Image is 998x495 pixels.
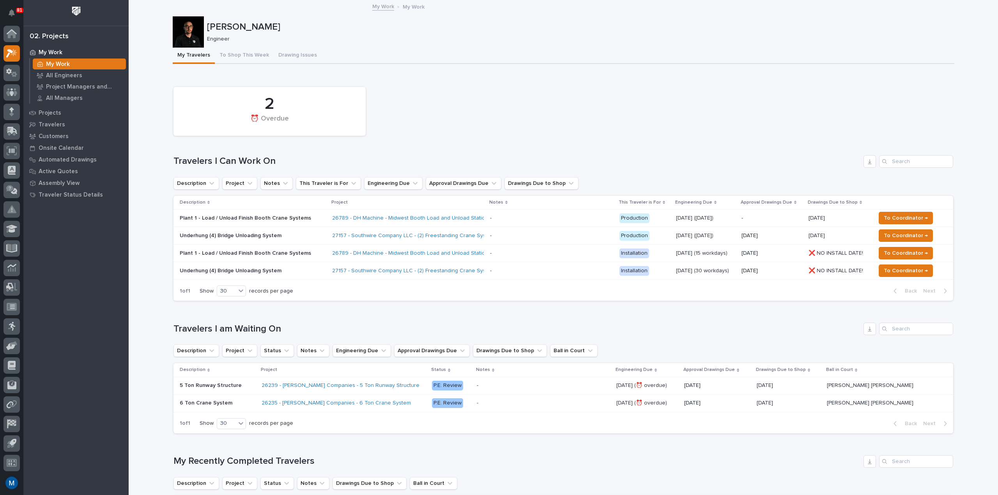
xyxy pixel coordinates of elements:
[180,365,205,374] p: Description
[173,245,953,262] tr: Plant 1 - Load / Unload Finish Booth Crane Systems26789 - DH Machine - Midwest Booth Load and Unl...
[923,287,940,295] span: Next
[473,344,547,357] button: Drawings Due to Shop
[490,268,492,274] div: -
[676,268,735,274] p: [DATE] (30 workdays)
[364,177,423,190] button: Engineering Due
[173,456,860,467] h1: My Recently Completed Travelers
[757,381,775,389] p: [DATE]
[17,7,22,13] p: 81
[39,121,65,128] p: Travelers
[616,398,669,406] p: [DATE] (⏰ overdue)
[222,477,257,490] button: Project
[4,475,20,491] button: users-avatar
[920,420,953,427] button: Next
[923,420,940,427] span: Next
[173,477,219,490] button: Description
[173,344,219,357] button: Description
[879,155,953,168] input: Search
[180,232,316,239] p: Underhung (4) Bridge Unloading System
[46,95,83,102] p: All Managers
[332,268,498,274] a: 27157 - Southwire Company LLC - (2) Freestanding Crane Systems
[23,165,129,177] a: Active Quotes
[879,455,953,468] input: Search
[879,323,953,335] div: Search
[741,268,802,274] p: [DATE]
[180,381,243,389] p: 5 Ton Runway Structure
[200,288,214,295] p: Show
[297,477,329,490] button: Notes
[260,477,294,490] button: Status
[410,477,457,490] button: Ball in Court
[23,189,129,200] a: Traveler Status Details
[39,168,78,175] p: Active Quotes
[879,247,933,259] button: To Coordinator →
[30,32,69,41] div: 02. Projects
[333,344,391,357] button: Engineering Due
[476,365,490,374] p: Notes
[39,180,80,187] p: Assembly View
[619,231,649,241] div: Production
[741,232,802,239] p: [DATE]
[260,344,294,357] button: Status
[215,48,274,64] button: To Shop This Week
[887,287,920,295] button: Back
[23,142,129,154] a: Onsite Calendar
[684,400,750,406] p: [DATE]
[297,344,329,357] button: Notes
[827,398,915,406] p: [PERSON_NAME] [PERSON_NAME]
[884,213,928,223] span: To Coordinator →
[274,48,322,64] button: Drawing Issues
[39,145,84,152] p: Onsite Calendar
[477,400,478,406] div: -
[331,198,348,207] p: Project
[200,420,214,427] p: Show
[741,215,802,222] p: -
[884,248,928,258] span: To Coordinator →
[826,365,853,374] p: Ball in Court
[477,382,478,389] div: -
[30,92,129,103] a: All Managers
[900,287,917,295] span: Back
[809,213,826,222] p: [DATE]
[249,288,293,295] p: records per page
[260,177,293,190] button: Notes
[676,250,735,257] p: [DATE] (15 workdays)
[426,177,501,190] button: Approval Drawings Due
[30,81,129,92] a: Project Managers and Engineers
[333,477,407,490] button: Drawings Due to Shop
[619,248,649,258] div: Installation
[173,227,953,245] tr: Underhung (4) Bridge Unloading System27157 - Southwire Company LLC - (2) Freestanding Crane Syste...
[884,266,928,275] span: To Coordinator →
[619,198,661,207] p: This Traveler is For
[296,177,361,190] button: This Traveler is For
[23,154,129,165] a: Automated Drawings
[827,381,915,389] p: [PERSON_NAME] [PERSON_NAME]
[39,192,103,199] p: Traveler Status Details
[69,4,83,18] img: Workspace Logo
[222,344,257,357] button: Project
[173,414,196,433] p: 1 of 1
[490,250,492,257] div: -
[173,377,953,394] tr: 5 Ton Runway Structure5 Ton Runway Structure 26239 - [PERSON_NAME] Companies - 5 Ton Runway Struc...
[46,83,123,90] p: Project Managers and Engineers
[23,119,129,130] a: Travelers
[332,215,488,222] a: 26789 - DH Machine - Midwest Booth Load and Unload Station
[394,344,470,357] button: Approval Drawings Due
[173,48,215,64] button: My Travelers
[207,36,948,43] p: Engineer
[23,177,129,189] a: Assembly View
[920,287,953,295] button: Next
[490,232,492,239] div: -
[23,130,129,142] a: Customers
[675,198,712,207] p: Engineering Due
[207,21,951,33] p: [PERSON_NAME]
[261,365,277,374] p: Project
[619,213,649,223] div: Production
[187,115,352,131] div: ⏰ Overdue
[180,198,205,207] p: Description
[550,344,598,357] button: Ball in Court
[809,266,865,274] p: ❌ NO INSTALL DATE!
[490,215,492,222] div: -
[173,394,953,412] tr: 6 Ton Crane System6 Ton Crane System 26235 - [PERSON_NAME] Companies - 6 Ton Crane System P.E. Re...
